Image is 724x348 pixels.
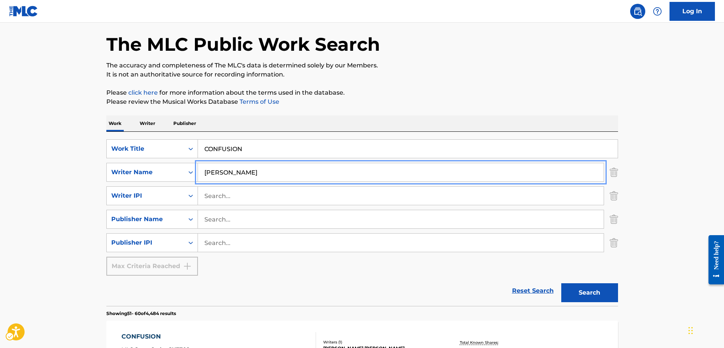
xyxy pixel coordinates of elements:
div: Writer IPI [111,191,179,200]
img: MLC Logo [9,6,38,17]
img: Delete Criterion [610,210,618,229]
h1: The MLC Public Work Search [106,33,380,56]
img: help [653,7,662,16]
p: It is not an authoritative source for recording information. [106,70,618,79]
input: Search... [198,234,604,252]
a: Reset Search [508,282,557,299]
a: click here [128,89,158,96]
p: Writer [137,115,157,131]
input: Search... [198,187,604,205]
div: Publisher Name [111,215,179,224]
p: Showing 51 - 60 of 4,484 results [106,310,176,317]
iframe: Iframe | Resource Center [703,229,724,290]
input: Search... [198,140,618,158]
img: Delete Criterion [610,163,618,182]
p: Total Known Shares: [460,340,500,345]
a: Log In [670,2,715,21]
input: Search... [198,163,604,181]
div: CONFUSION [121,332,190,341]
p: Please for more information about the terms used in the database. [106,88,618,97]
p: Work [106,115,124,131]
iframe: Hubspot Iframe [686,312,724,348]
img: Delete Criterion [610,186,618,205]
form: Search Form [106,139,618,306]
div: Chat Widget [686,312,724,348]
p: Publisher [171,115,198,131]
p: Please review the Musical Works Database [106,97,618,106]
div: On [184,140,198,158]
div: Publisher IPI [111,238,179,247]
div: Drag [688,319,693,342]
div: Writer Name [111,168,179,177]
a: Terms of Use [238,98,279,105]
p: The accuracy and completeness of The MLC's data is determined solely by our Members. [106,61,618,70]
div: Writers ( 1 ) [323,339,438,345]
div: Work Title [111,144,179,153]
img: Delete Criterion [610,233,618,252]
img: search [633,7,642,16]
button: Search [561,283,618,302]
input: Search... [198,210,604,228]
